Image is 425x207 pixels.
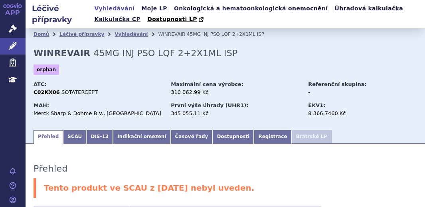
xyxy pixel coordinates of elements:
[171,130,213,144] a: Časové řady
[34,31,49,37] a: Domů
[171,89,300,96] div: 310 062,99 Kč
[34,164,68,174] h3: Přehled
[92,14,143,25] a: Kalkulačka CP
[171,110,300,117] div: 345 055,11 Kč
[63,130,86,144] a: SCAU
[34,130,63,144] a: Přehled
[34,178,417,198] div: Tento produkt ve SCAU z [DATE] nebyl uveden.
[212,130,254,144] a: Dostupnosti
[61,89,98,95] span: SOTATERCEPT
[34,64,59,75] span: orphan
[34,89,60,95] strong: C02KX06
[139,3,169,14] a: Moje LP
[187,31,264,37] span: 45MG INJ PSO LQF 2+2X1ML ISP
[308,81,366,87] strong: Referenční skupina:
[92,3,137,14] a: Vyhledávání
[308,110,398,117] div: 8 366,7460 Kč
[93,48,237,58] span: 45MG INJ PSO LQF 2+2X1ML ISP
[26,3,92,25] h2: Léčivé přípravky
[59,31,104,37] a: Léčivé přípravky
[332,3,406,14] a: Úhradová kalkulačka
[145,14,208,25] a: Dostupnosti LP
[147,16,197,22] span: Dostupnosti LP
[308,89,398,96] div: -
[115,31,148,37] a: Vyhledávání
[34,81,47,87] strong: ATC:
[254,130,291,144] a: Registrace
[113,130,170,144] a: Indikační omezení
[158,31,185,37] span: WINREVAIR
[171,81,243,87] strong: Maximální cena výrobce:
[34,48,90,58] strong: WINREVAIR
[171,102,248,108] strong: První výše úhrady (UHR1):
[172,3,330,14] a: Onkologická a hematoonkologická onemocnění
[34,102,49,108] strong: MAH:
[308,102,325,108] strong: EKV1:
[86,130,113,144] a: DIS-13
[34,110,163,117] div: Merck Sharp & Dohme B.V., [GEOGRAPHIC_DATA]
